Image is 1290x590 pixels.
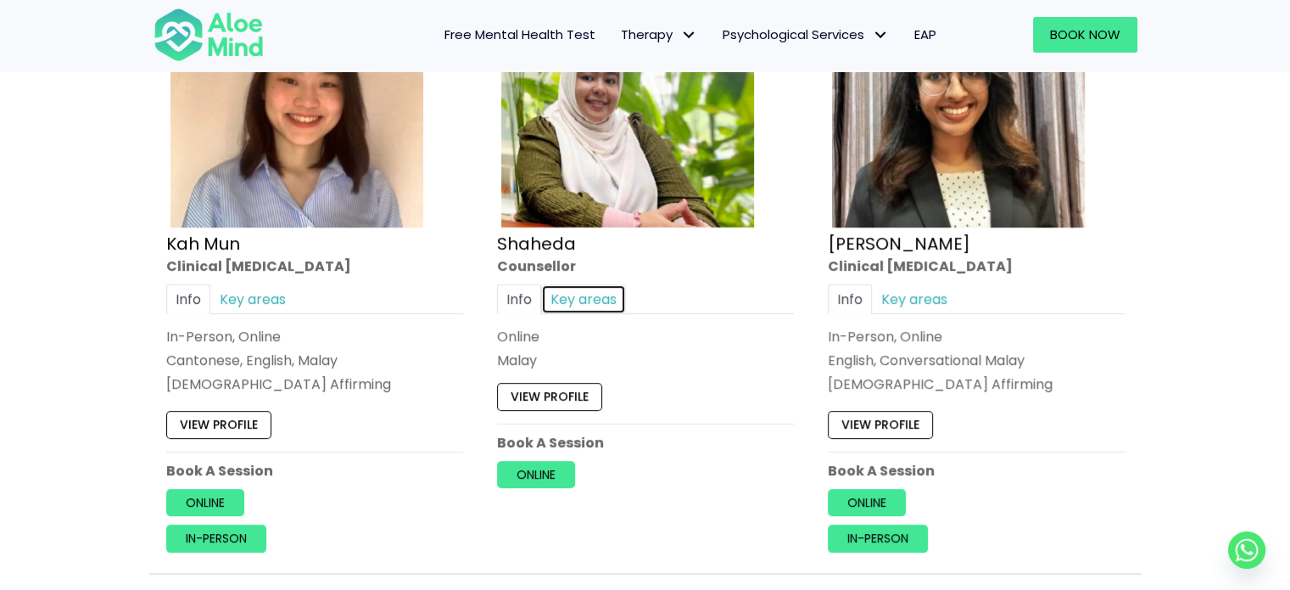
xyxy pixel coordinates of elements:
a: View profile [497,383,602,410]
div: In-Person, Online [828,327,1125,346]
a: Key areas [872,284,957,314]
div: [DEMOGRAPHIC_DATA] Affirming [828,374,1125,394]
div: Online [497,327,794,346]
span: EAP [914,25,936,43]
div: In-Person, Online [166,327,463,346]
a: EAP [902,17,949,53]
p: Malay [497,351,794,370]
a: Online [166,489,244,516]
span: Psychological Services [723,25,889,43]
p: Cantonese, English, Malay [166,351,463,370]
a: TherapyTherapy: submenu [608,17,710,53]
a: Key areas [541,284,626,314]
nav: Menu [286,17,949,53]
a: Online [497,461,575,488]
a: In-person [828,525,928,552]
span: Therapy: submenu [677,23,701,48]
a: Book Now [1033,17,1137,53]
a: Key areas [210,284,295,314]
a: Free Mental Health Test [432,17,608,53]
img: Aloe mind Logo [154,7,264,63]
span: Therapy [621,25,697,43]
span: Psychological Services: submenu [868,23,893,48]
a: View profile [166,411,271,438]
a: View profile [828,411,933,438]
a: Info [828,284,872,314]
a: Online [828,489,906,516]
a: Kah Mun [166,231,240,255]
p: Book A Session [497,432,794,452]
div: Clinical [MEDICAL_DATA] [166,256,463,275]
a: Info [166,284,210,314]
a: Info [497,284,541,314]
div: Counsellor [497,256,794,275]
a: Whatsapp [1228,531,1265,569]
p: Book A Session [828,461,1125,480]
span: Free Mental Health Test [444,25,595,43]
p: English, Conversational Malay [828,351,1125,370]
a: Shaheda [497,231,576,255]
a: [PERSON_NAME] [828,231,970,255]
div: Clinical [MEDICAL_DATA] [828,256,1125,275]
p: Book A Session [166,461,463,480]
div: [DEMOGRAPHIC_DATA] Affirming [166,374,463,394]
span: Book Now [1050,25,1120,43]
a: In-person [166,525,266,552]
a: Psychological ServicesPsychological Services: submenu [710,17,902,53]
